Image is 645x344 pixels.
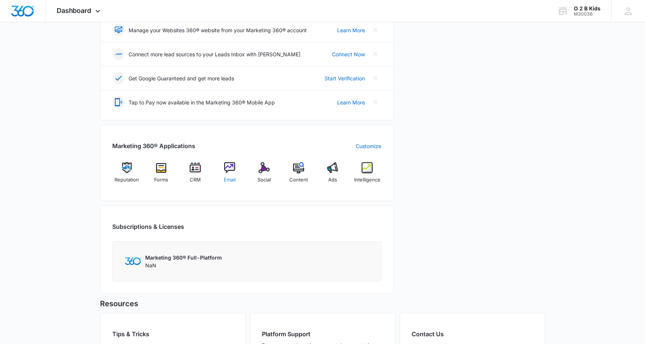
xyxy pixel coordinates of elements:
[262,330,383,338] h2: Platform Support
[574,6,601,11] div: account name
[129,74,235,82] p: Get Google Guaranteed and get more leads
[113,162,141,189] a: Reputation
[100,298,545,309] h5: Resources
[353,162,382,189] a: Intelligence
[113,141,196,150] h2: Marketing 360® Applications
[113,330,233,338] h2: Tips & Tricks
[574,11,601,17] div: account id
[370,72,382,84] button: Close
[356,142,382,150] a: Customize
[289,176,308,184] span: Content
[154,176,168,184] span: Forms
[125,257,141,265] img: Marketing 360 Logo
[319,162,347,189] a: Ads
[129,98,275,106] p: Tap to Pay now available in the Marketing 360® Mobile App
[250,162,279,189] a: Social
[181,162,210,189] a: CRM
[328,176,337,184] span: Ads
[332,50,365,58] a: Connect Now
[129,50,301,58] p: Connect more lead sources to your Leads Inbox with [PERSON_NAME]
[257,176,271,184] span: Social
[146,254,222,261] p: Marketing 360® Full-Platform
[325,74,365,82] a: Start Verification
[370,96,382,108] button: Close
[338,98,365,106] a: Learn More
[412,330,533,338] h2: Contact Us
[57,7,92,14] span: Dashboard
[354,176,380,184] span: Intelligence
[113,222,184,231] h2: Subscriptions & Licenses
[147,162,175,189] a: Forms
[224,176,236,184] span: Email
[129,26,307,34] p: Manage your Websites 360® website from your Marketing 360® account
[370,48,382,60] button: Close
[190,176,201,184] span: CRM
[370,24,382,36] button: Close
[284,162,313,189] a: Content
[114,176,139,184] span: Reputation
[146,254,222,269] div: NaN
[216,162,244,189] a: Email
[338,26,365,34] a: Learn More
